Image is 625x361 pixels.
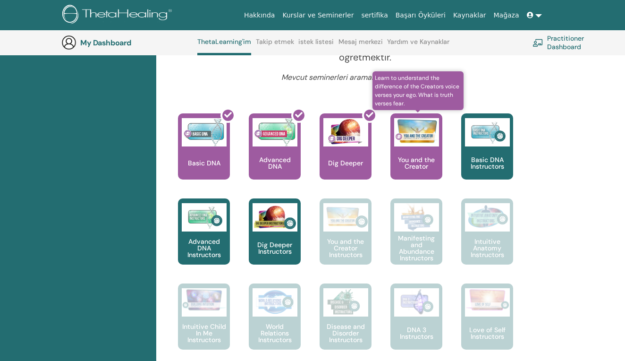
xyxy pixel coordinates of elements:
p: You and the Creator Instructors [320,238,372,258]
img: Love of Self Instructors [465,288,510,311]
a: Başarı Öyküleri [392,7,449,24]
img: World Relations Instructors [253,288,297,317]
p: Dig Deeper [324,160,367,166]
img: DNA 3 Instructors [394,288,439,317]
p: Manifesting and Abundance Instructors [390,235,442,261]
img: Basic DNA [182,118,227,146]
a: Kurslar ve Seminerler [279,7,357,24]
a: Advanced DNA Advanced DNA [249,113,301,198]
a: Basic DNA Instructors Basic DNA Instructors [461,113,513,198]
img: Dig Deeper [323,118,368,146]
p: Advanced DNA Instructors [178,238,230,258]
a: Dig Deeper Dig Deeper [320,113,372,198]
p: Love of Self Instructors [461,327,513,340]
a: Basic DNA Basic DNA [178,113,230,198]
img: Manifesting and Abundance Instructors [394,203,439,232]
img: Advanced DNA Instructors [182,203,227,232]
img: You and the Creator [394,118,439,144]
h3: My Dashboard [80,38,175,47]
span: Learn to understand the difference of the Creators voice verses your ego. What is truth verses fear. [372,71,464,110]
p: World Relations Instructors [249,323,301,343]
a: istek listesi [298,38,334,53]
a: You and the Creator Instructors You and the Creator Instructors [320,198,372,284]
p: Basic DNA Instructors [461,156,513,170]
p: DNA 3 Instructors [390,327,442,340]
img: Dig Deeper Instructors [253,203,297,232]
img: Basic DNA Instructors [465,118,510,146]
p: Intuitive Anatomy Instructors [461,238,513,258]
a: Takip etmek [256,38,294,53]
a: Yardım ve Kaynaklar [387,38,449,53]
a: ThetaLearning'im [197,38,251,55]
img: chalkboard-teacher.svg [532,39,543,47]
a: sertifika [357,7,391,24]
img: generic-user-icon.jpg [61,35,76,50]
a: Kaynaklar [449,7,490,24]
img: Advanced DNA [253,118,297,146]
img: Intuitive Child In Me Instructors [182,288,227,311]
p: You and the Creator [390,156,442,170]
a: Practitioner Dashboard [532,32,618,53]
p: Dig Deeper Instructors [249,241,301,255]
a: Dig Deeper Instructors Dig Deeper Instructors [249,198,301,284]
a: Intuitive Anatomy Instructors Intuitive Anatomy Instructors [461,198,513,284]
p: Advanced DNA [249,156,301,170]
a: Hakkında [240,7,279,24]
img: Disease and Disorder Instructors [323,288,368,317]
a: Mağaza [490,7,523,24]
img: You and the Creator Instructors [323,203,368,232]
a: Manifesting and Abundance Instructors Manifesting and Abundance Instructors [390,198,442,284]
img: Intuitive Anatomy Instructors [465,203,510,232]
p: Mevcut seminerleri aramak için bir kursa tıklayın [206,72,524,83]
a: Learn to understand the difference of the Creators voice verses your ego. What is truth verses fe... [390,113,442,198]
p: Disease and Disorder Instructors [320,323,372,343]
img: logo.png [62,5,175,26]
a: Mesaj merkezi [338,38,383,53]
p: Intuitive Child In Me Instructors [178,323,230,343]
a: Advanced DNA Instructors Advanced DNA Instructors [178,198,230,284]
